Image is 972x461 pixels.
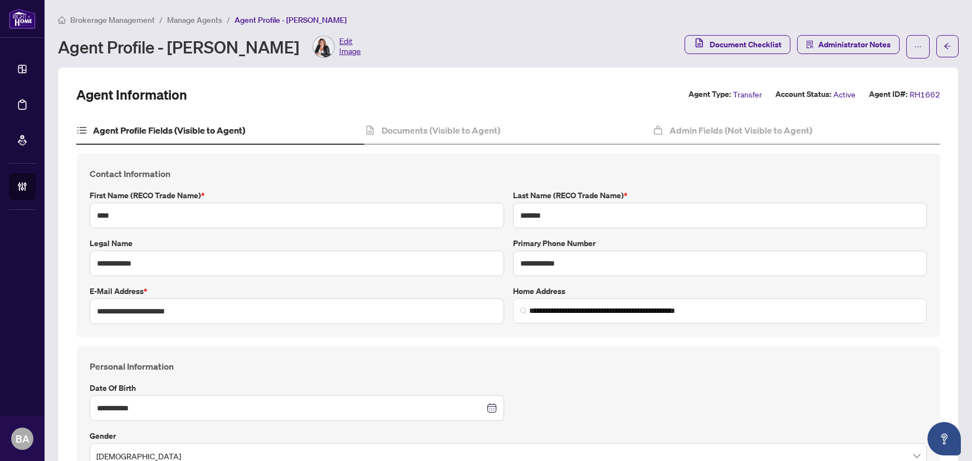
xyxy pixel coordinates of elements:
li: / [227,13,230,26]
span: Agent Profile - [PERSON_NAME] [235,15,346,25]
label: Gender [90,430,927,442]
span: arrow-left [944,42,951,50]
h4: Documents (Visible to Agent) [382,124,500,137]
button: Administrator Notes [797,35,900,54]
h4: Admin Fields (Not Visible to Agent) [670,124,812,137]
label: Account Status: [775,88,831,101]
span: solution [806,41,814,48]
span: Administrator Notes [818,36,891,53]
img: logo [9,8,36,29]
span: Brokerage Management [70,15,155,25]
label: Agent Type: [688,88,731,101]
span: RH1662 [910,88,940,101]
h2: Agent Information [76,86,187,104]
li: / [159,13,163,26]
label: Legal Name [90,237,504,249]
span: Edit Image [339,36,361,58]
label: Home Address [513,285,927,297]
img: Profile Icon [313,36,334,57]
span: Document Checklist [710,36,781,53]
h4: Agent Profile Fields (Visible to Agent) [93,124,245,137]
label: Date of Birth [90,382,504,394]
h4: Personal Information [90,360,927,373]
img: search_icon [520,307,527,314]
h4: Contact Information [90,167,927,180]
div: Agent Profile - [PERSON_NAME] [58,36,361,58]
label: Last Name (RECO Trade Name) [513,189,927,202]
span: Transfer [733,88,762,101]
button: Document Checklist [685,35,790,54]
span: ellipsis [914,43,922,51]
button: Open asap [927,422,961,455]
label: Agent ID#: [869,88,907,101]
label: E-mail Address [90,285,504,297]
label: First Name (RECO Trade Name) [90,189,504,202]
span: Active [833,88,856,101]
label: Primary Phone Number [513,237,927,249]
span: Manage Agents [167,15,222,25]
span: home [58,16,66,24]
span: BA [16,431,30,447]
